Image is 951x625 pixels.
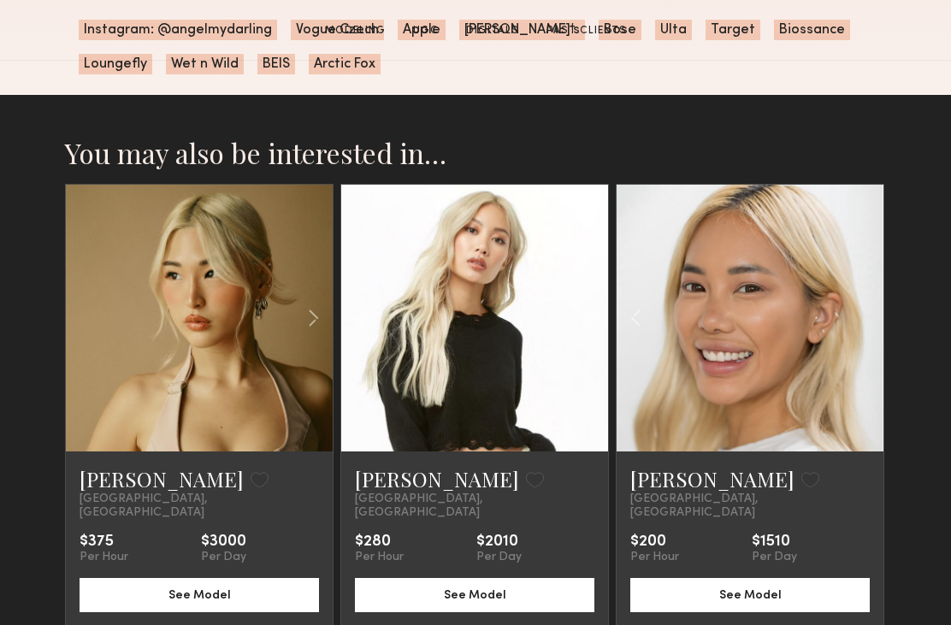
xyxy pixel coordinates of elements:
a: Modeling [318,23,393,38]
h2: You may also be interested in… [65,136,886,170]
div: Per Day [201,551,246,564]
div: $375 [80,534,128,551]
a: [PERSON_NAME] [630,465,794,492]
div: Per Hour [355,551,404,564]
span: Wet n Wild [166,54,244,74]
span: Arctic Fox [309,54,381,74]
a: See Model [355,587,594,601]
button: See Model [80,578,319,612]
div: $1510 [752,534,797,551]
a: UGC [406,23,446,38]
span: BEIS [257,54,295,74]
a: [PERSON_NAME] [355,465,519,492]
a: Past Clients [540,23,634,38]
a: See Model [80,587,319,601]
span: [GEOGRAPHIC_DATA], [GEOGRAPHIC_DATA] [355,492,594,520]
span: [GEOGRAPHIC_DATA], [GEOGRAPHIC_DATA] [630,492,870,520]
div: Per Day [476,551,522,564]
div: $2010 [476,534,522,551]
div: $200 [630,534,679,551]
div: $280 [355,534,404,551]
div: $3000 [201,534,246,551]
div: Per Day [752,551,797,564]
div: Per Hour [630,551,679,564]
span: [GEOGRAPHIC_DATA], [GEOGRAPHIC_DATA] [80,492,319,520]
a: [PERSON_NAME] [80,465,244,492]
button: See Model [355,578,594,612]
span: Loungefly [79,54,152,74]
button: See Model [630,578,870,612]
a: Digitals [459,23,526,38]
a: See Model [630,587,870,601]
div: Per Hour [80,551,128,564]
